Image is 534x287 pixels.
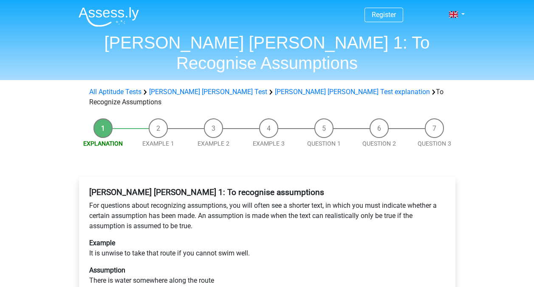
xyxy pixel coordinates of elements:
[149,88,267,96] a: [PERSON_NAME] [PERSON_NAME] Test
[253,140,285,147] a: Example 3
[418,140,451,147] a: Question 3
[89,187,324,197] b: [PERSON_NAME] [PERSON_NAME] 1: To recognise assumptions
[89,201,445,231] p: For questions about recognizing assumptions, you will often see a shorter text, in which you must...
[72,32,463,73] h1: [PERSON_NAME] [PERSON_NAME] 1: To Recognise Assumptions
[89,265,445,286] p: There is water somewhere along the route
[142,140,174,147] a: Example 1
[362,140,396,147] a: Question 2
[86,87,449,107] div: To Recognize Assumptions
[372,11,396,19] a: Register
[307,140,341,147] a: Question 1
[89,266,125,274] b: Assumption
[275,88,430,96] a: [PERSON_NAME] [PERSON_NAME] Test explanation
[89,88,141,96] a: All Aptitude Tests
[79,7,139,27] img: Assessly
[198,140,229,147] a: Example 2
[89,239,115,247] b: Example
[89,238,445,258] p: It is unwise to take that route if you cannot swim well.
[83,140,123,147] a: Explanation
